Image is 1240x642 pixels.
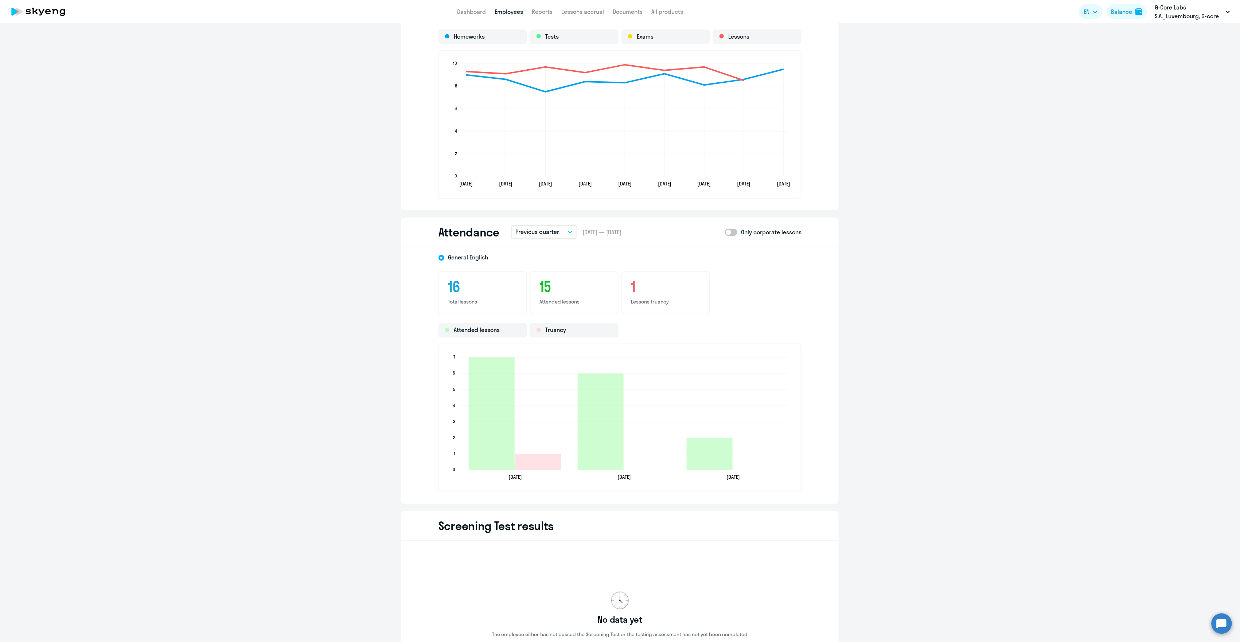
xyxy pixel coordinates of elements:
span: EN [1084,7,1090,16]
div: Exams [621,30,710,44]
div: Lessons [713,30,802,44]
text: [DATE] [698,180,711,187]
a: All products [652,8,683,15]
button: EN [1079,4,1103,19]
text: [DATE] [459,180,473,187]
div: Truancy [530,323,619,338]
div: Tests [530,30,619,44]
text: 6 [455,106,457,111]
text: [DATE] [658,180,671,187]
button: Previous quarter [511,225,577,239]
path: 2025-06-04T22:00:00.000Z Attended lessons 2 [687,438,733,470]
path: 2025-04-14T22:00:00.000Z Truancy 1 [515,454,561,470]
p: Attended lessons [539,298,609,305]
div: Attended lessons [438,323,527,338]
div: Balance [1111,7,1132,16]
img: balance [1135,8,1143,15]
h3: 1 [631,278,701,295]
text: 1 [454,451,455,457]
span: [DATE] — [DATE] [582,228,621,236]
text: 0 [453,467,455,473]
text: [DATE] [777,180,791,187]
a: Employees [495,8,523,15]
text: 7 [453,355,455,360]
button: Balancebalance [1107,4,1147,19]
span: General English [448,254,488,262]
button: G-Core Labs S.A._Luxembourg, G-core [1151,3,1234,20]
p: Total lessons [448,298,518,305]
text: [DATE] [508,474,522,481]
h2: Screening Test results [438,518,554,533]
text: 8 [455,83,457,89]
text: [DATE] [618,180,632,187]
h2: Attendance [438,225,499,239]
h3: 16 [448,278,518,295]
p: Lessons truancy [631,298,701,305]
text: [DATE] [578,180,592,187]
text: 10 [453,61,457,66]
img: no-data [611,592,629,609]
text: [DATE] [539,180,552,187]
text: [DATE] [499,180,512,187]
h3: No data yet [598,614,643,625]
text: [DATE] [617,474,631,481]
text: 5 [453,387,455,392]
p: G-Core Labs S.A._Luxembourg, G-core [1155,3,1223,20]
a: Documents [613,8,643,15]
text: 3 [453,419,455,424]
text: 6 [453,371,455,376]
a: Reports [532,8,553,15]
path: 2025-04-14T22:00:00.000Z Attended lessons 7 [469,357,515,470]
a: Dashboard [457,8,486,15]
text: [DATE] [726,474,740,481]
div: Homeworks [438,30,527,44]
text: 4 [455,128,457,134]
text: 2 [453,435,455,441]
p: Previous quarter [515,228,559,236]
path: 2025-05-28T22:00:00.000Z Attended lessons 6 [578,373,624,470]
text: 0 [455,173,457,179]
text: [DATE] [737,180,751,187]
text: 4 [453,403,455,408]
p: Only corporate lessons [741,228,802,236]
a: Lessons accrual [562,8,604,15]
p: The employee either has not passed the Screening Test or the testing assessment has not yet been ... [492,631,748,638]
h3: 15 [539,278,609,295]
text: 2 [455,151,457,156]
